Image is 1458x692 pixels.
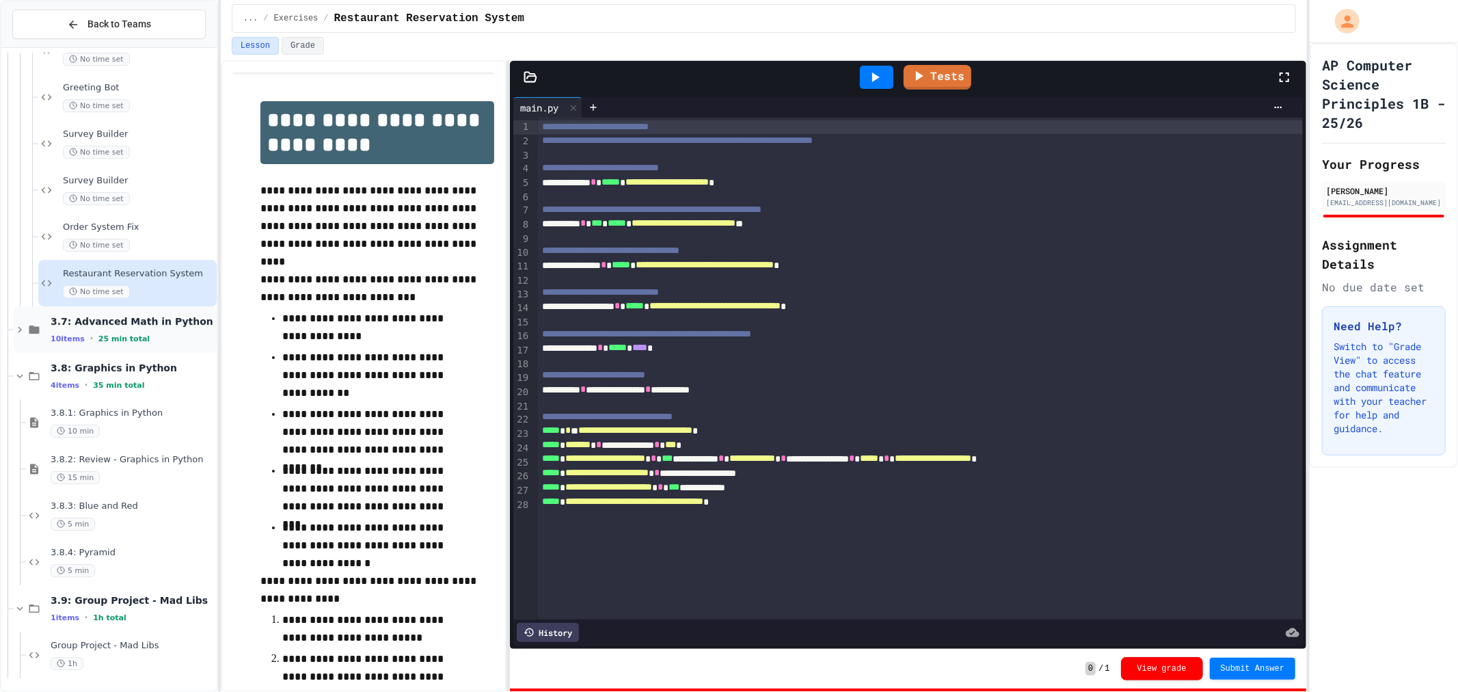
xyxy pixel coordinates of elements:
h3: Need Help? [1334,318,1434,334]
span: 3.8.4: Pyramid [51,547,214,559]
span: 3.8.3: Blue and Red [51,501,214,512]
span: Submit Answer [1221,663,1285,674]
span: 15 min [51,471,100,484]
span: No time set [63,146,130,159]
span: No time set [63,99,130,112]
div: 15 [513,316,530,330]
h2: Assignment Details [1322,235,1446,274]
div: 28 [513,498,530,513]
div: 25 [513,456,530,470]
span: 0 [1085,662,1096,676]
span: 4 items [51,381,79,390]
div: 26 [513,470,530,484]
span: Exercises [274,13,319,24]
div: No due date set [1322,279,1446,295]
div: 11 [513,260,530,274]
span: 3.7: Advanced Math in Python [51,315,214,328]
span: 1h total [93,613,126,622]
span: 5 min [51,518,95,531]
span: 1h [51,657,83,670]
h1: AP Computer Science Principles 1B - 25/26 [1322,55,1446,132]
span: Group Project - Mad Libs [51,640,214,652]
span: No time set [63,192,130,205]
span: Restaurant Reservation System [63,268,214,280]
span: Survey Builder [63,129,214,140]
div: [PERSON_NAME] [1326,185,1442,197]
span: 3.8.2: Review - Graphics in Python [51,454,214,466]
span: • [90,333,93,344]
div: 6 [513,191,530,204]
div: 24 [513,442,530,456]
span: Survey Builder [63,175,214,187]
div: 12 [513,274,530,288]
div: 21 [513,400,530,414]
span: 1 [1105,663,1109,674]
div: 18 [513,358,530,371]
div: 4 [513,162,530,176]
span: 3.8.1: Graphics in Python [51,408,214,419]
div: 13 [513,288,530,302]
div: 3 [513,149,530,163]
span: No time set [63,53,130,66]
span: / [323,13,328,24]
button: View grade [1121,657,1203,680]
span: 5 min [51,564,95,577]
span: 35 min total [93,381,144,390]
span: / [263,13,268,24]
div: 22 [513,413,530,427]
div: 7 [513,204,530,218]
button: Submit Answer [1210,658,1296,680]
span: 3.9: Group Project - Mad Libs [51,594,214,607]
p: Switch to "Grade View" to access the chat feature and communicate with your teacher for help and ... [1334,340,1434,436]
div: 17 [513,344,530,358]
div: 8 [513,218,530,232]
div: 14 [513,302,530,316]
span: 1 items [51,613,79,622]
button: Back to Teams [12,10,206,39]
div: 19 [513,371,530,386]
div: main.py [513,97,582,118]
div: 27 [513,484,530,498]
span: Order System Fix [63,222,214,233]
span: 25 min total [98,334,150,343]
div: 20 [513,386,530,400]
span: 10 min [51,425,100,438]
div: 10 [513,246,530,261]
div: My Account [1321,5,1363,37]
span: 10 items [51,334,85,343]
div: 1 [513,120,530,135]
div: 2 [513,135,530,149]
span: Greeting Bot [63,82,214,94]
span: • [85,380,87,390]
a: Tests [904,65,971,90]
div: 5 [513,176,530,191]
span: • [85,612,87,623]
span: / [1098,663,1103,674]
div: 16 [513,330,530,344]
div: main.py [513,101,565,115]
span: ... [243,13,258,24]
button: Grade [282,37,324,55]
div: History [517,623,579,642]
span: 3.8: Graphics in Python [51,362,214,374]
span: No time set [63,285,130,298]
h2: Your Progress [1322,155,1446,174]
div: 9 [513,232,530,246]
span: Back to Teams [87,17,151,31]
div: [EMAIL_ADDRESS][DOMAIN_NAME] [1326,198,1442,208]
span: Restaurant Reservation System [334,10,524,27]
button: Lesson [232,37,279,55]
span: No time set [63,239,130,252]
div: 23 [513,427,530,442]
